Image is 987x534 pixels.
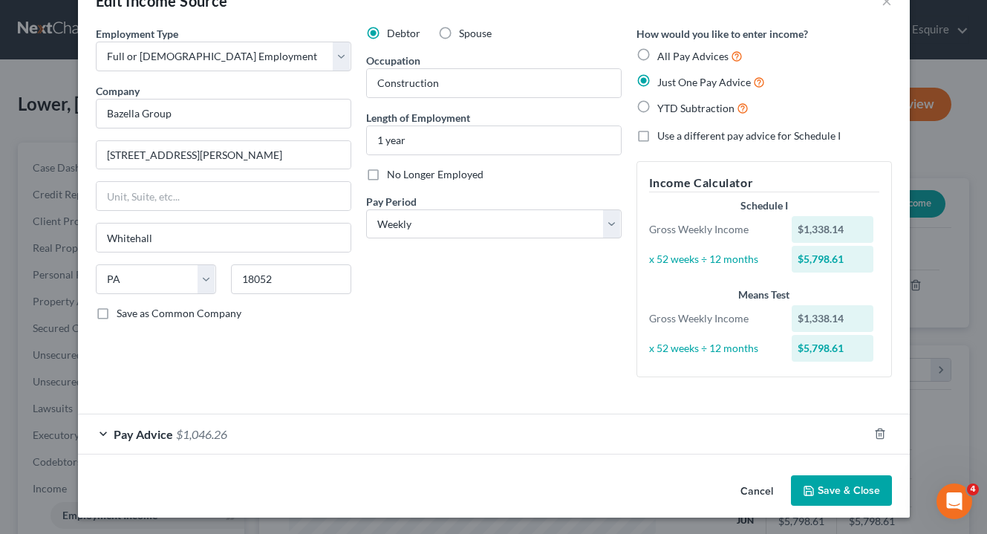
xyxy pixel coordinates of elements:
[792,305,873,332] div: $1,338.14
[387,168,483,180] span: No Longer Employed
[117,307,241,319] span: Save as Common Company
[792,246,873,273] div: $5,798.61
[366,195,417,208] span: Pay Period
[96,85,140,97] span: Company
[657,129,841,142] span: Use a different pay advice for Schedule I
[96,99,351,128] input: Search company by name...
[636,26,808,42] label: How would you like to enter income?
[367,126,621,154] input: ex: 2 years
[657,50,729,62] span: All Pay Advices
[649,287,879,302] div: Means Test
[967,483,979,495] span: 4
[97,224,351,252] input: Enter city...
[657,76,751,88] span: Just One Pay Advice
[936,483,972,519] iframe: Intercom live chat
[176,427,227,441] span: $1,046.26
[729,477,785,507] button: Cancel
[792,335,873,362] div: $5,798.61
[366,110,470,126] label: Length of Employment
[459,27,492,39] span: Spouse
[231,264,351,294] input: Enter zip...
[97,141,351,169] input: Enter address...
[387,27,420,39] span: Debtor
[642,311,785,326] div: Gross Weekly Income
[642,341,785,356] div: x 52 weeks ÷ 12 months
[366,53,420,68] label: Occupation
[642,222,785,237] div: Gross Weekly Income
[96,27,178,40] span: Employment Type
[114,427,173,441] span: Pay Advice
[367,69,621,97] input: --
[97,182,351,210] input: Unit, Suite, etc...
[642,252,785,267] div: x 52 weeks ÷ 12 months
[649,174,879,192] h5: Income Calculator
[792,216,873,243] div: $1,338.14
[657,102,734,114] span: YTD Subtraction
[791,475,892,507] button: Save & Close
[649,198,879,213] div: Schedule I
